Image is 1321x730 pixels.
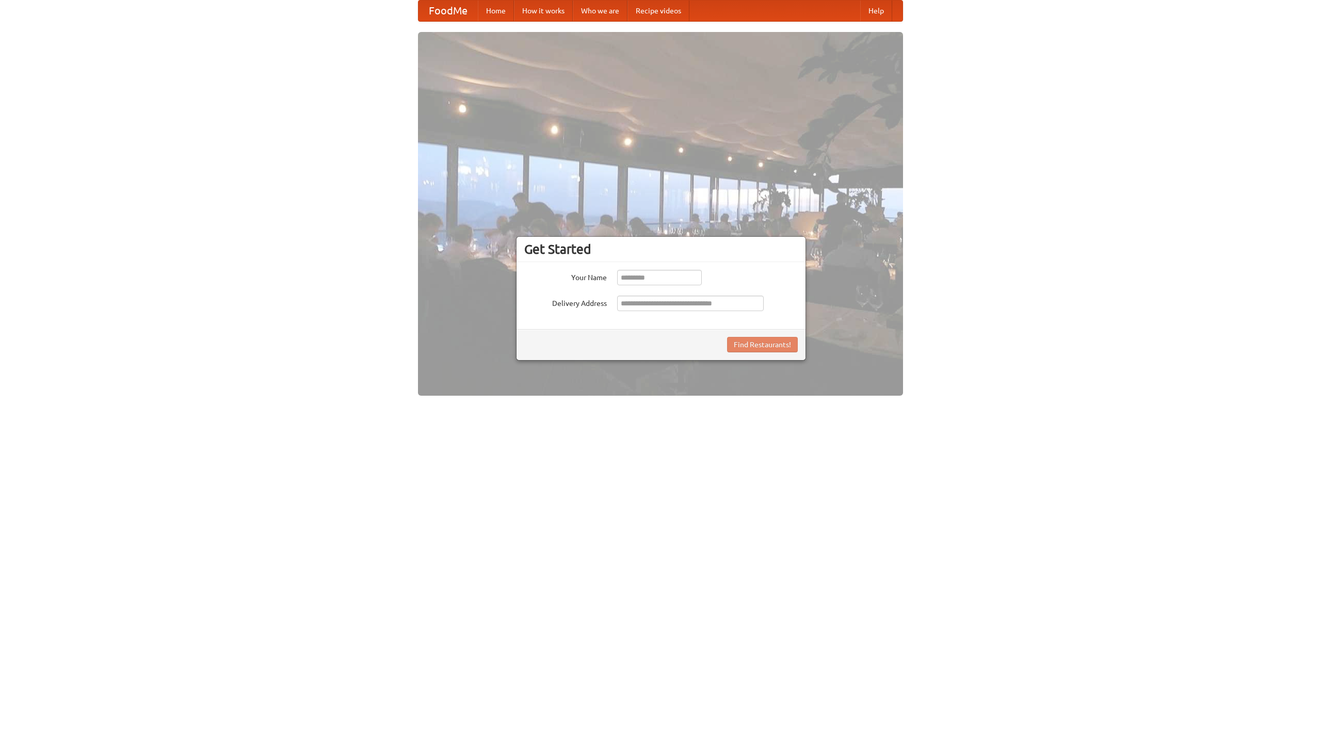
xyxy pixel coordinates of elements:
a: Help [860,1,892,21]
label: Delivery Address [524,296,607,309]
label: Your Name [524,270,607,283]
h3: Get Started [524,241,798,257]
a: Recipe videos [627,1,689,21]
a: Who we are [573,1,627,21]
button: Find Restaurants! [727,337,798,352]
a: Home [478,1,514,21]
a: FoodMe [418,1,478,21]
a: How it works [514,1,573,21]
